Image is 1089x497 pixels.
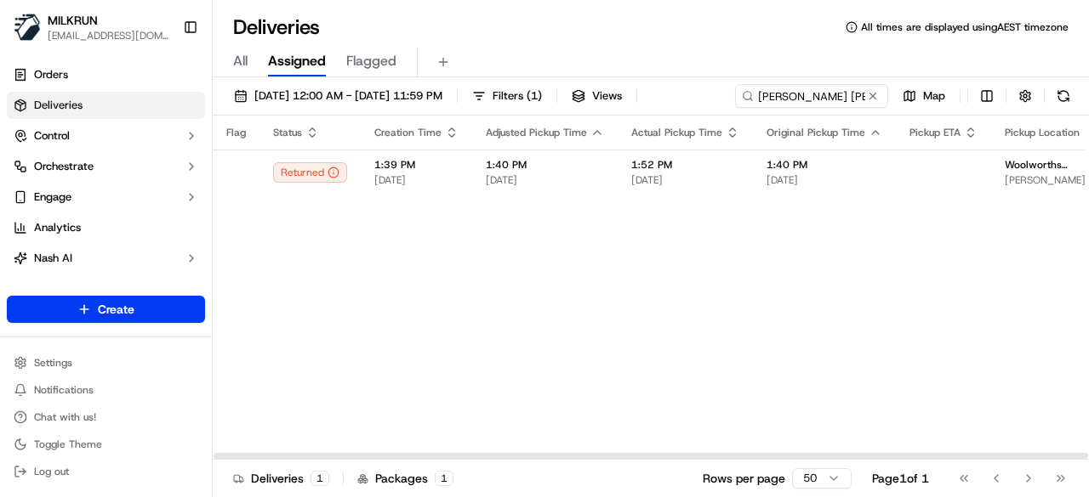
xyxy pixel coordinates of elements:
span: All times are displayed using AEST timezone [861,20,1069,34]
span: [DATE] [767,173,882,187]
span: Create [98,301,134,318]
span: Status [273,126,302,139]
span: Adjusted Pickup Time [486,126,587,139]
div: Page 1 of 1 [872,470,929,487]
span: 1:52 PM [631,158,739,172]
span: Map [923,88,945,104]
span: [DATE] [631,173,739,187]
span: Original Pickup Time [767,126,865,139]
span: 1:39 PM [374,158,459,172]
button: Settings [7,351,205,375]
a: Analytics [7,214,205,241]
span: Flag [226,126,246,139]
span: Pickup Location [1005,126,1080,139]
span: Nash AI [34,251,72,266]
span: Chat with us! [34,410,96,424]
span: All [233,51,248,71]
span: [DATE] [486,173,604,187]
a: Orders [7,61,205,88]
span: [DATE] [374,173,459,187]
span: Actual Pickup Time [631,126,722,139]
a: Product Catalog [7,275,205,302]
span: Pickup ETA [909,126,961,139]
button: Returned [273,162,347,183]
span: Product Catalog [34,281,116,297]
input: Type to search [735,84,888,108]
button: Control [7,122,205,150]
button: Engage [7,184,205,211]
div: 1 [435,471,453,486]
button: Map [895,84,953,108]
button: Toggle Theme [7,432,205,456]
button: Filters(1) [465,84,550,108]
button: [EMAIL_ADDRESS][DOMAIN_NAME] [48,29,169,42]
span: 1:40 PM [486,158,604,172]
div: 1 [311,471,329,486]
span: [DATE] 12:00 AM - [DATE] 11:59 PM [254,88,442,104]
span: Analytics [34,220,81,235]
span: Orchestrate [34,159,94,174]
p: Rows per page [703,470,785,487]
button: [DATE] 12:00 AM - [DATE] 11:59 PM [226,84,450,108]
span: Engage [34,189,71,205]
span: Filters [493,88,542,104]
span: Deliveries [34,98,83,113]
span: Toggle Theme [34,438,102,451]
button: Notifications [7,378,205,402]
span: Flagged [346,51,396,71]
h1: Deliveries [233,14,320,41]
span: ( 1 ) [527,88,542,104]
span: Notifications [34,383,94,397]
div: Deliveries [233,470,329,487]
img: MILKRUN [14,14,41,41]
button: Views [564,84,630,108]
a: Deliveries [7,92,205,119]
button: Nash AI [7,245,205,272]
span: Creation Time [374,126,442,139]
button: Create [7,296,205,323]
div: Packages [357,470,453,487]
span: Control [34,128,70,144]
span: Orders [34,67,68,82]
button: Chat with us! [7,405,205,429]
span: 1:40 PM [767,158,882,172]
span: Views [592,88,622,104]
button: MILKRUN [48,12,98,29]
button: Refresh [1052,84,1075,108]
button: Orchestrate [7,153,205,180]
span: Log out [34,465,69,478]
button: MILKRUNMILKRUN[EMAIL_ADDRESS][DOMAIN_NAME] [7,7,176,48]
button: Log out [7,460,205,483]
span: Settings [34,356,72,370]
span: Assigned [268,51,326,71]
